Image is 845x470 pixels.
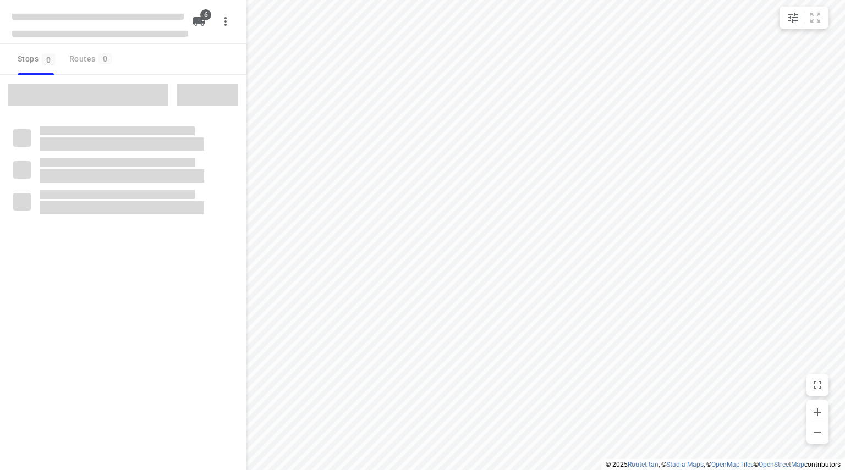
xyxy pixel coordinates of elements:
[759,461,804,468] a: OpenStreetMap
[628,461,659,468] a: Routetitan
[711,461,754,468] a: OpenMapTiles
[780,7,828,29] div: small contained button group
[606,461,841,468] li: © 2025 , © , © © contributors
[666,461,704,468] a: Stadia Maps
[782,7,804,29] button: Map settings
